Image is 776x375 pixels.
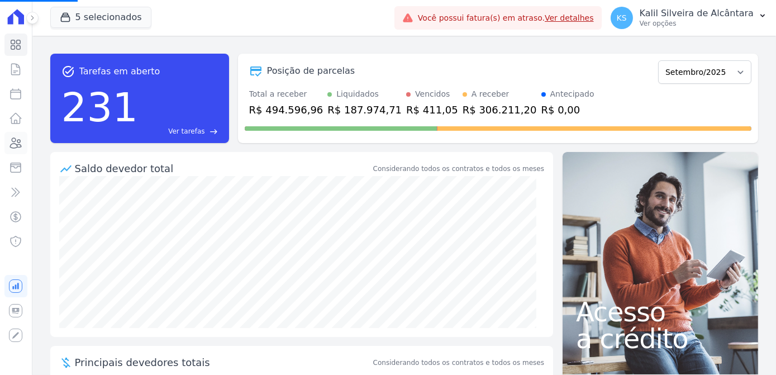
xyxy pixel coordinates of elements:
[210,127,218,136] span: east
[617,14,627,22] span: KS
[336,88,379,100] div: Liquidados
[61,78,138,136] div: 231
[415,88,450,100] div: Vencidos
[75,355,371,370] span: Principais devedores totais
[463,102,537,117] div: R$ 306.211,20
[75,161,371,176] div: Saldo devedor total
[602,2,776,34] button: KS Kalil Silveira de Alcântara Ver opções
[249,88,323,100] div: Total a receber
[541,102,594,117] div: R$ 0,00
[545,13,594,22] a: Ver detalhes
[576,325,745,352] span: a crédito
[267,64,355,78] div: Posição de parcelas
[79,65,160,78] span: Tarefas em aberto
[640,19,754,28] p: Ver opções
[472,88,510,100] div: A receber
[373,358,544,368] span: Considerando todos os contratos e todos os meses
[406,102,458,117] div: R$ 411,05
[327,102,402,117] div: R$ 187.974,71
[418,12,594,24] span: Você possui fatura(s) em atraso.
[50,7,151,28] button: 5 selecionados
[249,102,323,117] div: R$ 494.596,96
[61,65,75,78] span: task_alt
[142,126,218,136] a: Ver tarefas east
[576,298,745,325] span: Acesso
[550,88,594,100] div: Antecipado
[168,126,204,136] span: Ver tarefas
[373,164,544,174] div: Considerando todos os contratos e todos os meses
[640,8,754,19] p: Kalil Silveira de Alcântara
